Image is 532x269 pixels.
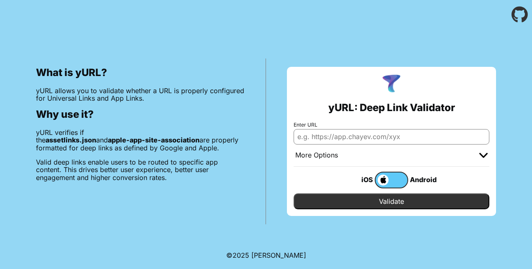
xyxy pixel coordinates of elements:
p: yURL verifies if the and are properly formatted for deep links as defined by Google and Apple. [36,129,245,152]
h2: yURL: Deep Link Validator [328,102,455,114]
img: yURL Logo [381,74,402,95]
input: e.g. https://app.chayev.com/xyx [294,129,489,144]
div: Android [408,174,442,185]
footer: © [226,241,306,269]
b: apple-app-site-association [108,136,199,144]
p: Valid deep links enable users to be routed to specific app content. This drives better user exper... [36,158,245,181]
input: Validate [294,193,489,209]
b: assetlinks.json [46,136,96,144]
p: yURL allows you to validate whether a URL is properly configured for Universal Links and App Links. [36,87,245,102]
div: More Options [295,151,338,160]
label: Enter URL [294,122,489,128]
img: chevron [479,153,488,158]
div: iOS [341,174,375,185]
a: Michael Ibragimchayev's Personal Site [251,251,306,259]
h2: What is yURL? [36,67,245,79]
span: 2025 [233,251,249,259]
h2: Why use it? [36,109,245,120]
